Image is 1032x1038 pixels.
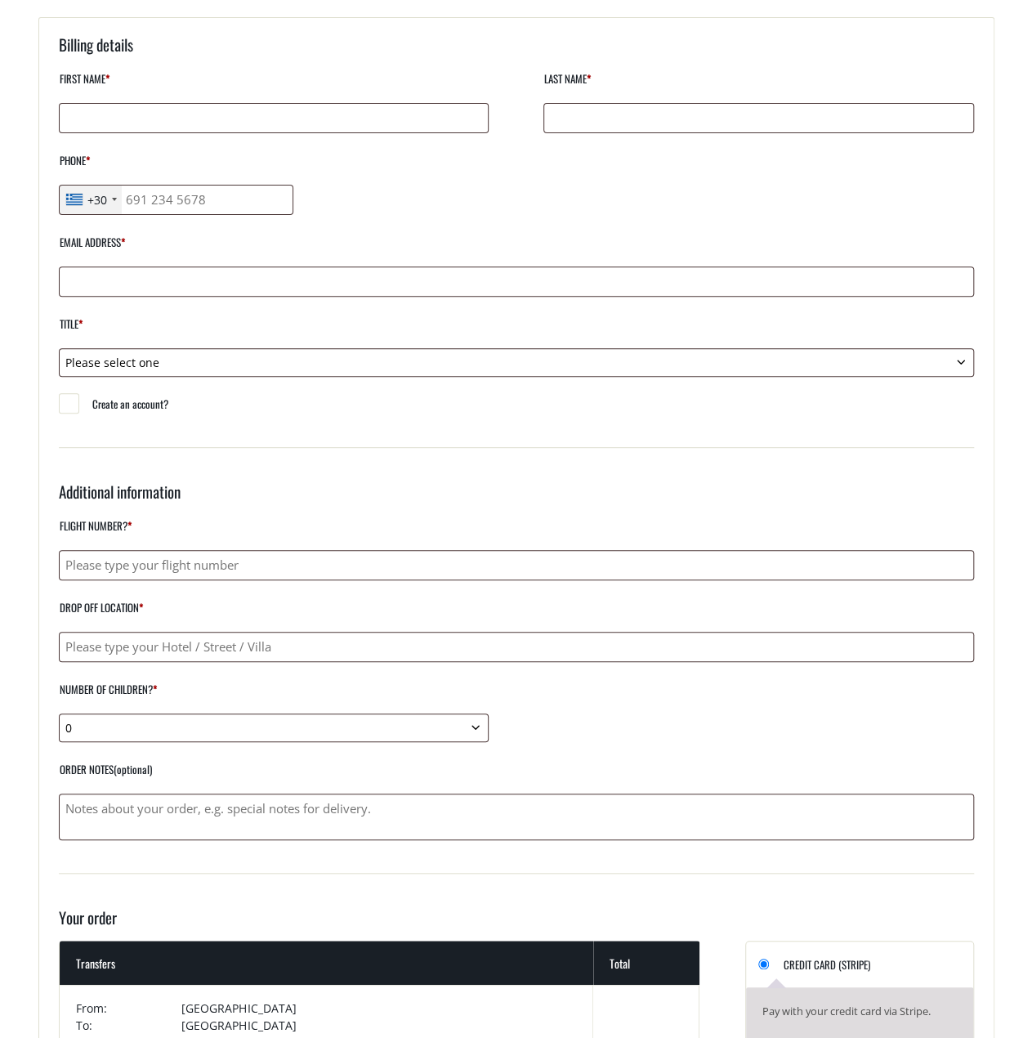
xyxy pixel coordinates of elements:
[76,1000,182,1017] td: From:
[92,396,168,412] span: Create an account?
[60,941,593,985] th: Transfers
[59,34,974,68] h3: Billing details
[59,758,974,794] label: Order notes
[59,313,974,348] label: Title
[59,231,974,266] label: Email address
[181,1000,575,1017] td: [GEOGRAPHIC_DATA]
[181,1017,575,1034] td: [GEOGRAPHIC_DATA]
[60,186,122,214] div: Telephone country code
[76,1017,182,1034] td: To:
[59,481,974,515] h3: Additional information
[593,941,699,985] th: Total
[59,597,974,632] label: Drop off location
[59,68,489,103] label: First name
[784,954,870,987] label: Credit Card (Stripe)
[59,678,489,714] label: Number of children?
[87,191,107,208] div: +30
[114,761,152,777] span: (optional)
[59,906,974,941] h3: Your order
[762,1004,957,1019] p: Pay with your credit card via Stripe.
[59,34,974,941] form: Checkout
[59,150,974,185] label: Phone
[59,632,974,662] input: Please type your Hotel / Street / Villa
[59,515,974,550] label: Flight number?
[543,68,973,103] label: Last name
[59,550,974,580] input: Please type your flight number
[59,185,294,215] input: 691 234 5678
